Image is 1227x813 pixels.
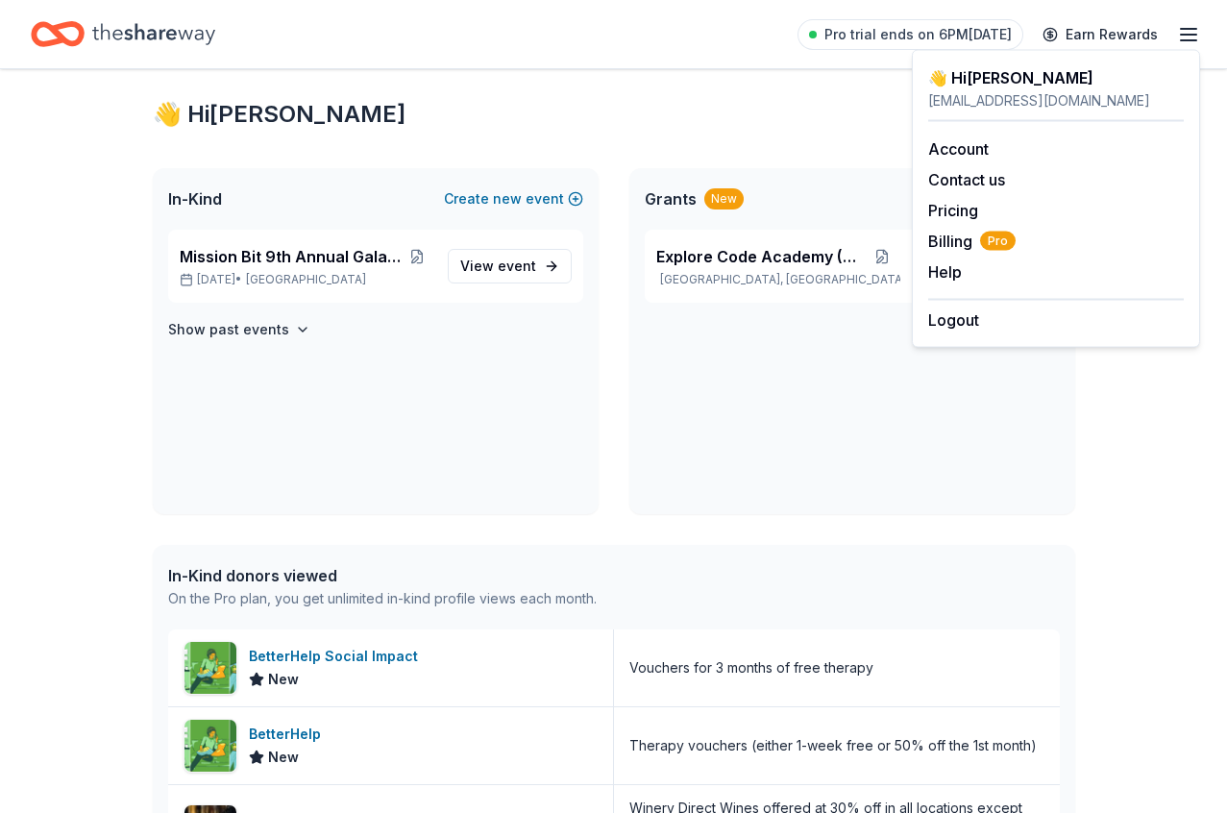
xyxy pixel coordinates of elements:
[1031,17,1169,52] a: Earn Rewards
[168,187,222,210] span: In-Kind
[928,201,978,220] a: Pricing
[928,66,1184,89] div: 👋 Hi [PERSON_NAME]
[249,645,426,668] div: BetterHelp Social Impact
[928,308,979,332] button: Logout
[268,746,299,769] span: New
[645,187,697,210] span: Grants
[153,99,1075,130] div: 👋 Hi [PERSON_NAME]
[180,245,404,268] span: Mission Bit 9th Annual Gala Fundraiser
[656,245,865,268] span: Explore Code Academy (ECA)
[246,272,366,287] span: [GEOGRAPHIC_DATA]
[798,19,1023,50] a: Pro trial ends on 6PM[DATE]
[448,249,572,283] a: View event
[168,564,597,587] div: In-Kind donors viewed
[249,723,329,746] div: BetterHelp
[928,260,962,283] button: Help
[928,168,1005,191] button: Contact us
[629,656,873,679] div: Vouchers for 3 months of free therapy
[980,232,1016,251] span: Pro
[460,255,536,278] span: View
[498,258,536,274] span: event
[444,187,583,210] button: Createnewevent
[629,734,1037,757] div: Therapy vouchers (either 1-week free or 50% off the 1st month)
[31,12,215,57] a: Home
[168,318,289,341] h4: Show past events
[184,720,236,772] img: Image for BetterHelp
[268,668,299,691] span: New
[168,587,597,610] div: On the Pro plan, you get unlimited in-kind profile views each month.
[656,272,900,287] p: [GEOGRAPHIC_DATA], [GEOGRAPHIC_DATA]
[180,272,432,287] p: [DATE] •
[928,89,1184,112] div: [EMAIL_ADDRESS][DOMAIN_NAME]
[928,139,989,159] a: Account
[493,187,522,210] span: new
[704,188,744,209] div: New
[184,642,236,694] img: Image for BetterHelp Social Impact
[168,318,310,341] button: Show past events
[928,230,1016,253] span: Billing
[928,230,1016,253] button: BillingPro
[824,23,1012,46] span: Pro trial ends on 6PM[DATE]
